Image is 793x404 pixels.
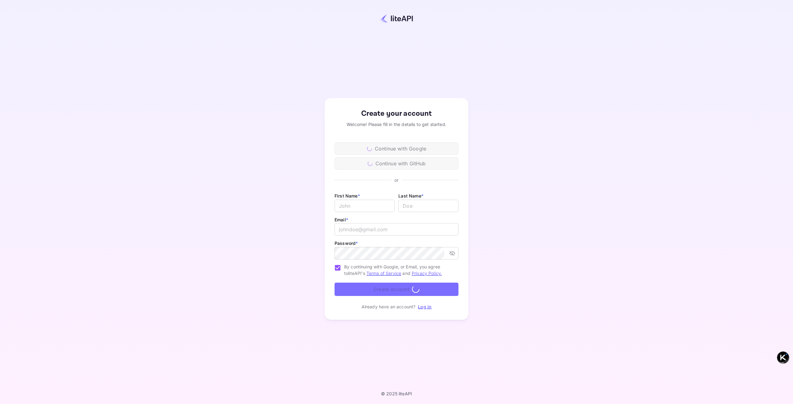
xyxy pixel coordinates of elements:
[335,217,348,222] label: Email
[335,193,360,198] label: First Name
[335,223,458,236] input: johndoe@gmail.com
[335,121,458,128] div: Welcome! Please fill in the details to get started.
[366,271,401,276] a: Terms of Service
[412,271,442,276] a: Privacy Policy.
[335,108,458,119] div: Create your account
[447,248,458,259] button: toggle password visibility
[380,14,413,23] img: liteapi
[398,200,458,212] input: Doe
[418,304,432,309] a: Log in
[344,263,453,276] span: By continuing with Google, or Email, you agree to liteAPI's and
[335,200,395,212] input: John
[398,193,423,198] label: Last Name
[381,391,412,396] p: © 2025 liteAPI
[361,303,416,310] p: Already have an account?
[335,241,358,246] label: Password
[335,142,458,155] div: Continue with Google
[335,157,458,170] div: Continue with GitHub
